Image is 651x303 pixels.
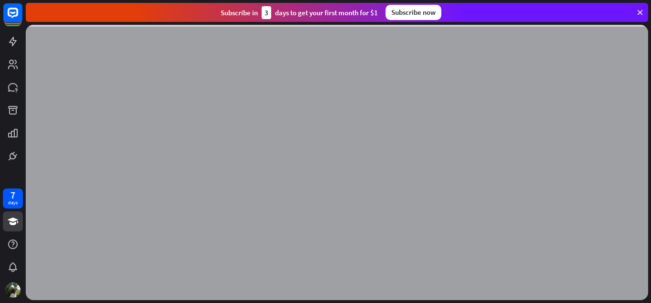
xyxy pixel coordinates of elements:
div: 3 [262,6,271,19]
div: days [8,199,18,206]
div: Subscribe now [386,5,441,20]
div: 7 [10,191,15,199]
div: Subscribe in days to get your first month for $1 [221,6,378,19]
a: 7 days [3,188,23,209]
